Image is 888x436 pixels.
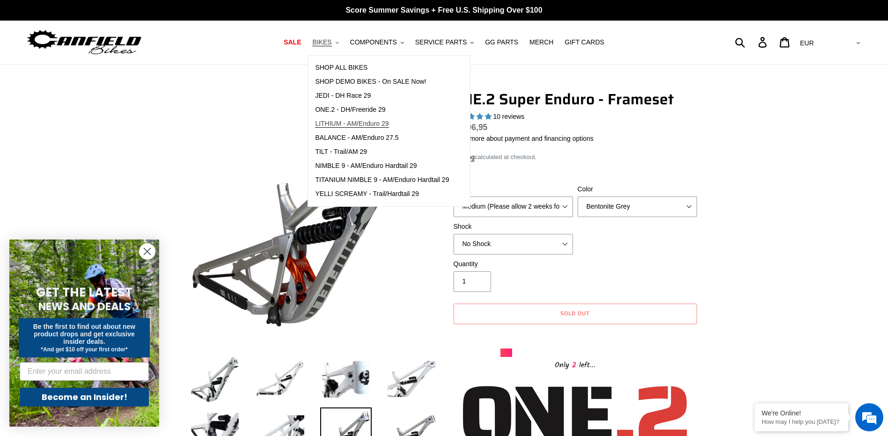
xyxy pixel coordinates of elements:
span: COMPONENTS [350,38,397,46]
button: COMPONENTS [345,36,409,49]
button: SERVICE PARTS [411,36,478,49]
div: calculated at checkout. [451,153,699,162]
span: SALE [284,38,301,46]
span: LITHIUM - AM/Enduro 29 [315,120,389,128]
a: LITHIUM - AM/Enduro 29 [308,117,456,131]
span: SHOP DEMO BIKES - On SALE Now! [315,78,426,86]
span: We're online! [54,118,129,212]
a: TITANIUM NIMBLE 9 - AM/Enduro Hardtail 29 [308,173,456,187]
img: Canfield Bikes [26,28,143,57]
a: JEDI - DH Race 29 [308,89,456,103]
label: Color [578,184,697,194]
div: Navigation go back [10,51,24,65]
a: SHOP DEMO BIKES - On SALE Now! [308,75,456,89]
a: MERCH [525,36,558,49]
label: Size [454,184,573,194]
span: *And get $10 off your first order* [41,346,127,353]
span: 10 reviews [493,113,524,120]
button: BIKES [308,36,343,49]
img: Load image into Gallery viewer, ONE.2 Super Enduro - Frameset [189,353,241,405]
button: Sold out [454,304,697,324]
a: GG PARTS [480,36,523,49]
span: YELLI SCREAMY - Trail/Hardtail 29 [315,190,419,198]
button: Become an Insider! [20,388,149,407]
a: YELLI SCREAMY - Trail/Hardtail 29 [308,187,456,201]
div: We're Online! [762,409,841,417]
a: GIFT CARDS [560,36,609,49]
span: JEDI - DH Race 29 [315,92,371,100]
span: Be the first to find out about new product drops and get exclusive insider deals. [33,323,136,345]
span: SERVICE PARTS [415,38,467,46]
span: GG PARTS [485,38,518,46]
a: Learn more about payment and financing options [451,135,594,142]
img: Load image into Gallery viewer, ONE.2 Super Enduro - Frameset [320,353,372,405]
button: Close dialog [139,243,155,260]
span: BALANCE - AM/Enduro 27.5 [315,134,398,142]
div: Only left... [500,357,650,371]
span: TILT - Trail/AM 29 [315,148,367,156]
label: Shock [454,222,573,232]
img: Load image into Gallery viewer, ONE.2 Super Enduro - Frameset [386,353,437,405]
a: NIMBLE 9 - AM/Enduro Hardtail 29 [308,159,456,173]
span: ONE.2 - DH/Freeride 29 [315,106,385,114]
textarea: Type your message and hit 'Enter' [5,255,178,288]
div: Minimize live chat window [154,5,176,27]
span: BIKES [312,38,331,46]
p: How may I help you today? [762,418,841,425]
span: SHOP ALL BIKES [315,64,367,72]
a: BALANCE - AM/Enduro 27.5 [308,131,456,145]
a: ONE.2 - DH/Freeride 29 [308,103,456,117]
img: d_696896380_company_1647369064580_696896380 [30,47,53,70]
span: NIMBLE 9 - AM/Enduro Hardtail 29 [315,162,417,170]
a: SHOP ALL BIKES [308,61,456,75]
span: TITANIUM NIMBLE 9 - AM/Enduro Hardtail 29 [315,176,449,184]
h1: ONE.2 Super Enduro - Frameset [451,90,699,108]
img: Load image into Gallery viewer, ONE.2 Super Enduro - Frameset [255,353,306,405]
a: SALE [279,36,306,49]
span: 2 [569,359,579,371]
span: MERCH [529,38,553,46]
span: Sold out [560,309,590,318]
span: GET THE LATEST [36,284,132,301]
span: GIFT CARDS [565,38,604,46]
input: Search [740,32,764,52]
input: Enter your email address [20,362,149,381]
span: 5.00 stars [451,113,493,120]
a: TILT - Trail/AM 29 [308,145,456,159]
span: NEWS AND DEALS [38,299,131,314]
label: Quantity [454,259,573,269]
div: Chat with us now [63,52,171,65]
